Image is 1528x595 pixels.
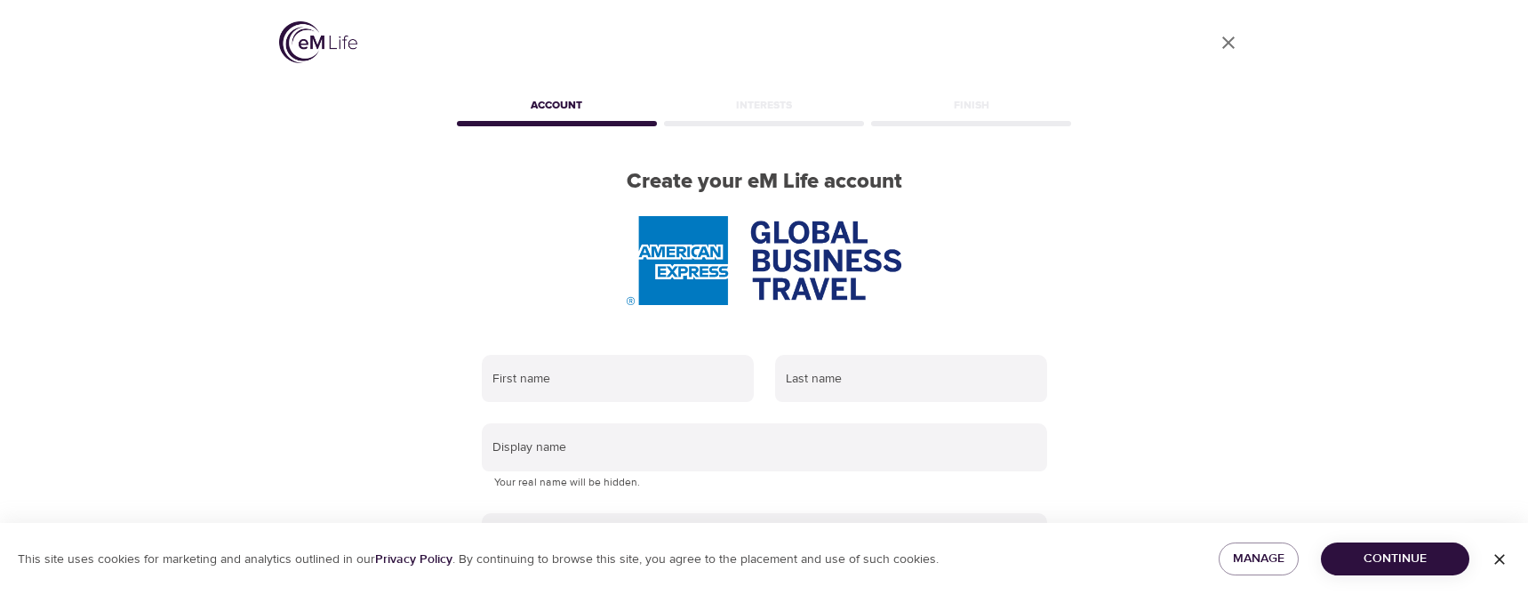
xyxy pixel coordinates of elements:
[627,216,900,305] img: AmEx%20GBT%20logo.png
[1207,21,1250,64] a: close
[1233,548,1284,570] span: Manage
[1335,548,1455,570] span: Continue
[453,169,1076,195] h2: Create your eM Life account
[1219,543,1299,575] button: Manage
[1321,543,1469,575] button: Continue
[375,551,452,567] a: Privacy Policy
[279,21,357,63] img: logo
[494,474,1035,492] p: Your real name will be hidden.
